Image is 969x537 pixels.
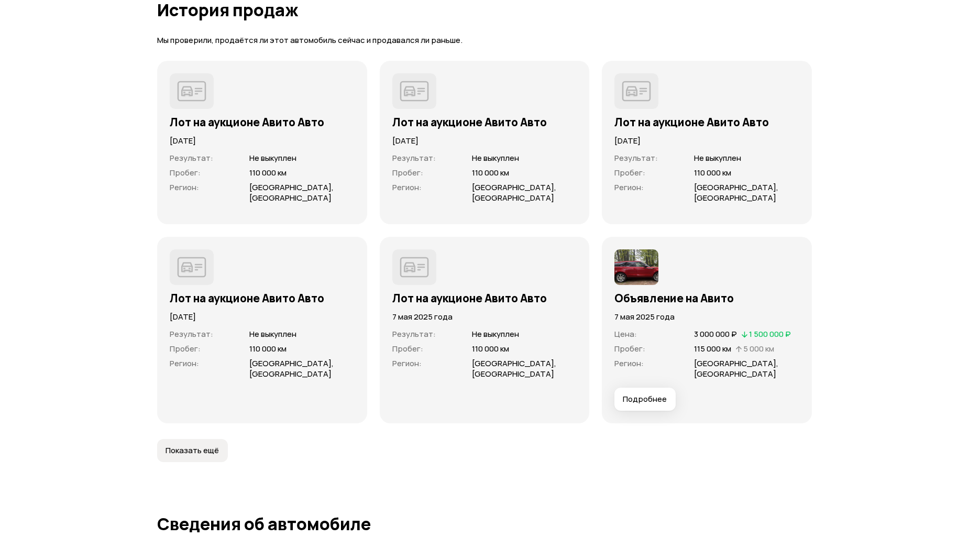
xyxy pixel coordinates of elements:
h3: Лот на аукционе Авито Авто [170,115,355,129]
span: 110 000 км [249,167,287,178]
span: [GEOGRAPHIC_DATA], [GEOGRAPHIC_DATA] [472,182,556,203]
span: [GEOGRAPHIC_DATA], [GEOGRAPHIC_DATA] [249,182,334,203]
span: Результат : [170,152,213,163]
p: [DATE] [170,311,355,323]
span: [GEOGRAPHIC_DATA], [GEOGRAPHIC_DATA] [694,182,778,203]
span: [GEOGRAPHIC_DATA], [GEOGRAPHIC_DATA] [472,358,556,379]
span: Пробег : [614,167,645,178]
span: Цена : [614,328,637,339]
span: Пробег : [392,343,423,354]
span: 110 000 км [472,343,509,354]
h3: Объявление на Авито [614,291,799,305]
button: Показать ещё [157,439,228,462]
span: [GEOGRAPHIC_DATA], [GEOGRAPHIC_DATA] [249,358,334,379]
span: 3 000 000 ₽ [694,328,737,339]
h3: Лот на аукционе Авито Авто [392,291,577,305]
span: 1 500 000 ₽ [749,328,791,339]
span: Регион : [392,358,422,369]
span: Регион : [170,182,199,193]
span: Регион : [614,358,644,369]
button: Подробнее [614,388,676,411]
span: Не выкуплен [249,152,296,163]
span: Пробег : [170,167,201,178]
h3: Лот на аукционе Авито Авто [170,291,355,305]
span: Пробег : [614,343,645,354]
p: Мы проверили, продаётся ли этот автомобиль сейчас и продавался ли раньше. [157,35,812,46]
span: 110 000 км [249,343,287,354]
p: [DATE] [170,135,355,147]
span: Не выкуплен [472,152,519,163]
h3: Лот на аукционе Авито Авто [392,115,577,129]
p: 7 мая 2025 года [614,311,799,323]
span: Регион : [392,182,422,193]
span: 110 000 км [472,167,509,178]
span: Не выкуплен [249,328,296,339]
span: Результат : [392,328,436,339]
span: Пробег : [170,343,201,354]
span: Регион : [614,182,644,193]
span: Показать ещё [166,445,219,456]
span: Не выкуплен [694,152,741,163]
p: [DATE] [392,135,577,147]
span: Не выкуплен [472,328,519,339]
h1: Сведения об автомобиле [157,514,812,533]
span: Результат : [392,152,436,163]
span: Подробнее [623,394,667,404]
span: Пробег : [392,167,423,178]
span: 110 000 км [694,167,731,178]
p: [DATE] [614,135,799,147]
span: Результат : [614,152,658,163]
h1: История продаж [157,1,812,19]
h3: Лот на аукционе Авито Авто [614,115,799,129]
span: Результат : [170,328,213,339]
span: [GEOGRAPHIC_DATA], [GEOGRAPHIC_DATA] [694,358,778,379]
span: 5 000 км [743,343,774,354]
span: 115 000 км [694,343,731,354]
span: Регион : [170,358,199,369]
p: 7 мая 2025 года [392,311,577,323]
